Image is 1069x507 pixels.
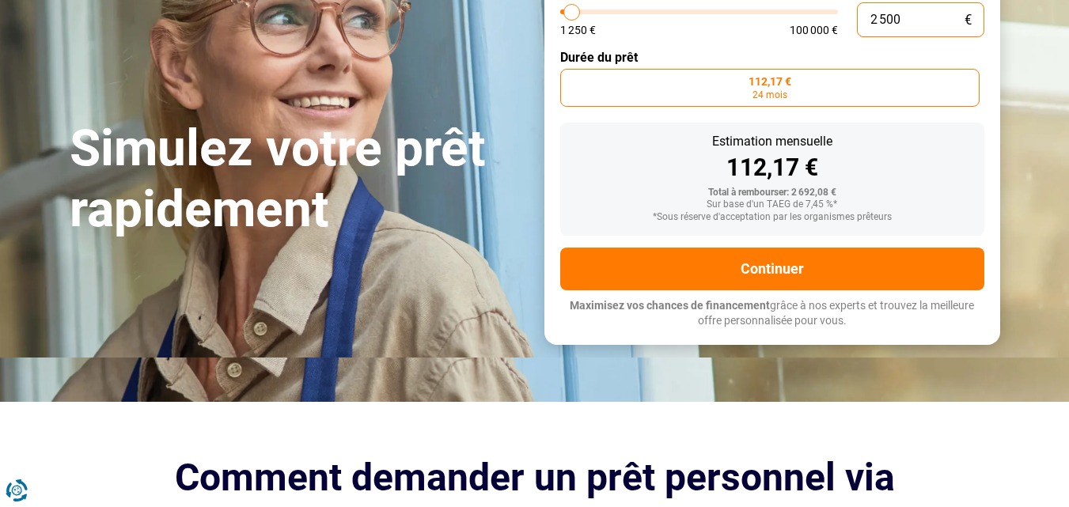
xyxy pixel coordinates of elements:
span: Maximisez vos chances de financement [570,299,770,312]
label: Durée du prêt [560,50,984,65]
div: Sur base d'un TAEG de 7,45 %* [573,199,972,210]
p: grâce à nos experts et trouvez la meilleure offre personnalisée pour vous. [560,298,984,329]
div: Estimation mensuelle [573,135,972,148]
button: Continuer [560,248,984,290]
h1: Simulez votre prêt rapidement [70,119,525,240]
span: 100 000 € [790,25,838,36]
span: € [965,13,972,27]
div: Total à rembourser: 2 692,08 € [573,187,972,199]
span: 1 250 € [560,25,596,36]
div: 112,17 € [573,156,972,180]
span: 112,17 € [749,76,791,87]
div: *Sous réserve d'acceptation par les organismes prêteurs [573,212,972,223]
span: 24 mois [752,90,787,100]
